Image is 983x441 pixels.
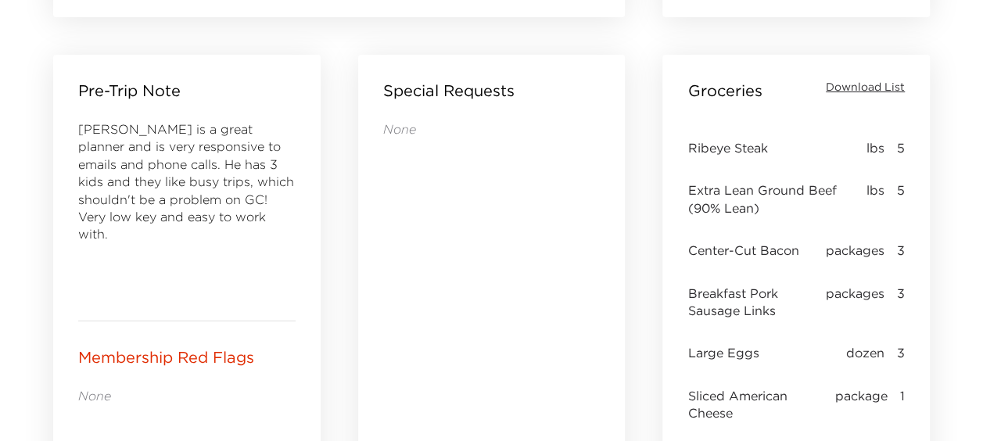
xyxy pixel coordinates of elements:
[78,346,254,368] p: Membership Red Flags
[687,387,835,422] span: Sliced American Cheese
[78,121,294,242] span: [PERSON_NAME] is a great planner and is very responsive to emails and phone calls. He has 3 kids ...
[897,139,905,156] span: 5
[897,344,905,361] span: 3
[687,344,759,361] span: Large Eggs
[826,242,884,259] span: packages
[835,387,888,422] span: package
[687,285,826,320] span: Breakfast Pork Sausage Links
[897,242,905,259] span: 3
[687,181,866,217] span: Extra Lean Ground Beef (90% Lean)
[78,80,181,102] p: Pre-Trip Note
[383,80,515,102] p: Special Requests
[687,242,798,259] span: Center-Cut Bacon
[687,80,762,102] p: Groceries
[866,181,884,217] span: lbs
[826,80,905,95] button: Download List
[78,387,296,404] p: None
[897,285,905,320] span: 3
[383,120,601,138] p: None
[826,285,884,320] span: packages
[846,344,884,361] span: dozen
[866,139,884,156] span: lbs
[897,181,905,217] span: 5
[900,387,905,422] span: 1
[687,139,767,156] span: Ribeye Steak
